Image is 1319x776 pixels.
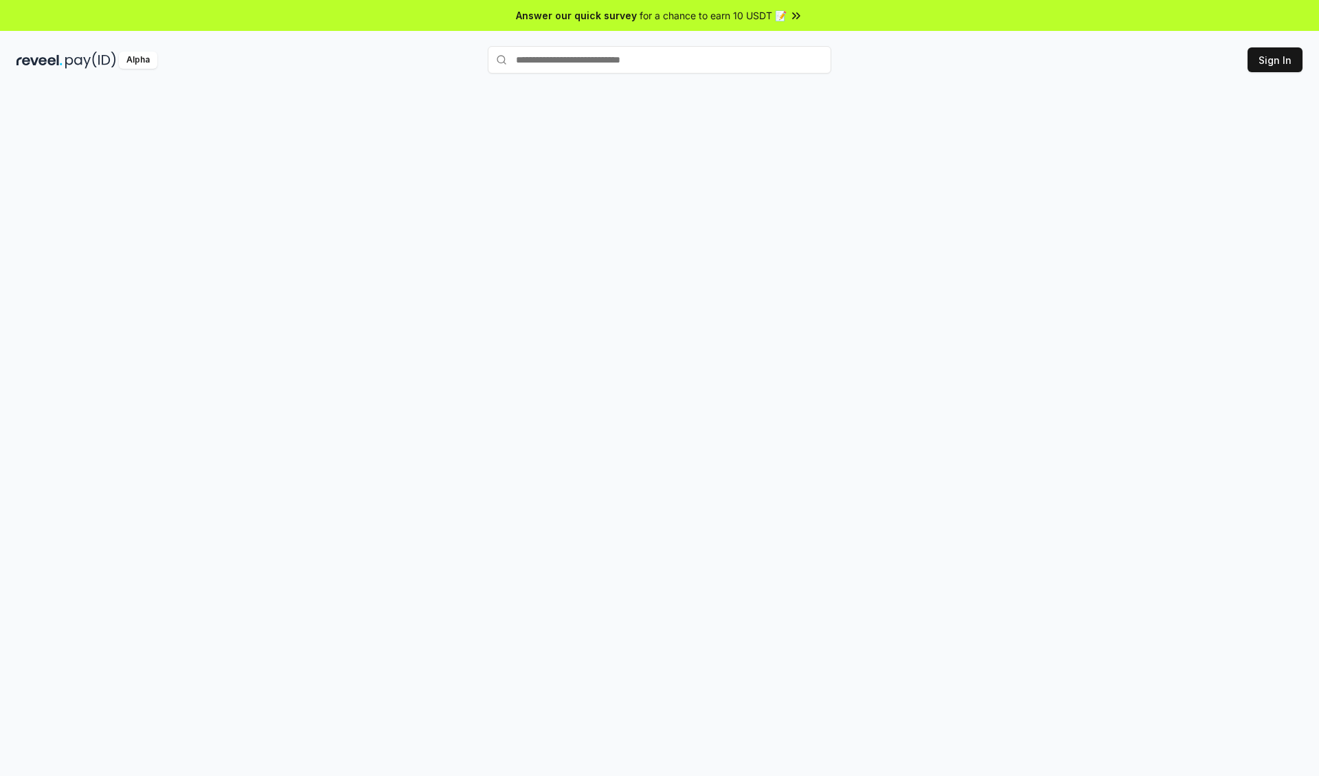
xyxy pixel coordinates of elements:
button: Sign In [1248,47,1303,72]
img: reveel_dark [16,52,63,69]
div: Alpha [119,52,157,69]
img: pay_id [65,52,116,69]
span: Answer our quick survey [516,8,637,23]
span: for a chance to earn 10 USDT 📝 [640,8,787,23]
